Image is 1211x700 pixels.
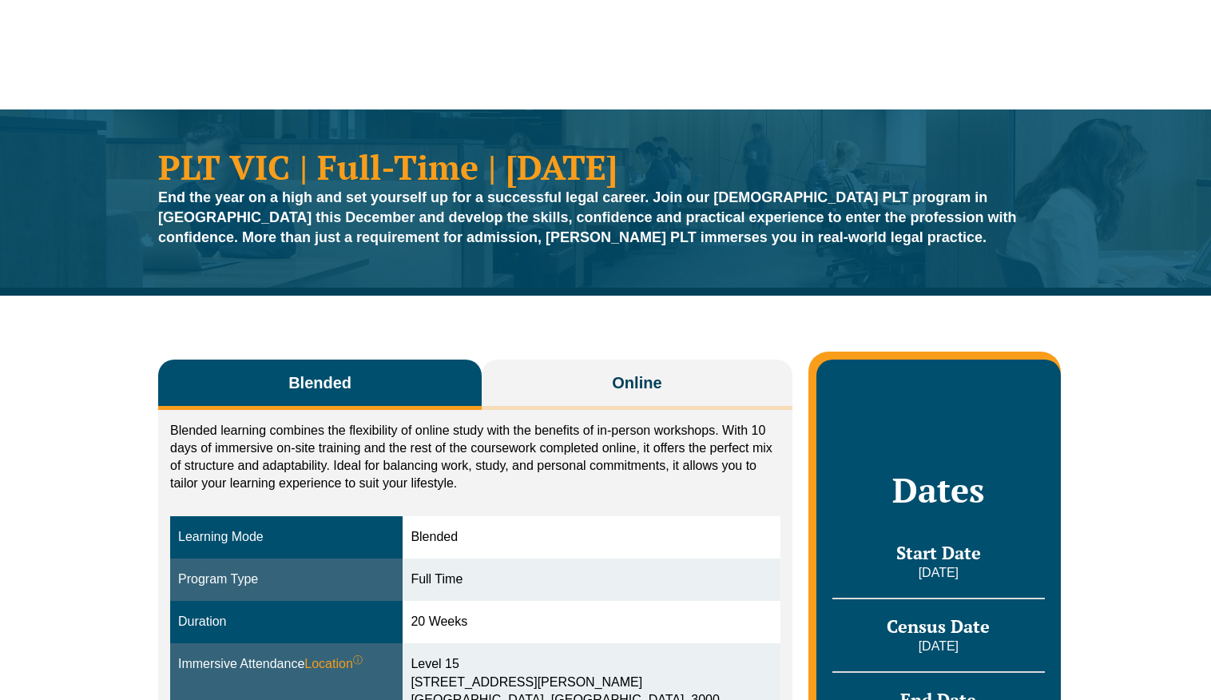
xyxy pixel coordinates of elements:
[411,613,772,631] div: 20 Weeks
[612,372,661,394] span: Online
[158,189,1017,245] strong: End the year on a high and set yourself up for a successful legal career. Join our [DEMOGRAPHIC_D...
[887,614,990,638] span: Census Date
[411,528,772,547] div: Blended
[288,372,351,394] span: Blended
[832,564,1045,582] p: [DATE]
[178,655,395,674] div: Immersive Attendance
[178,571,395,589] div: Program Type
[158,149,1053,184] h1: PLT VIC | Full-Time | [DATE]
[304,655,363,674] span: Location
[170,422,780,492] p: Blended learning combines the flexibility of online study with the benefits of in-person workshop...
[178,613,395,631] div: Duration
[832,470,1045,510] h2: Dates
[896,541,981,564] span: Start Date
[178,528,395,547] div: Learning Mode
[832,638,1045,655] p: [DATE]
[411,571,772,589] div: Full Time
[353,654,363,666] sup: ⓘ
